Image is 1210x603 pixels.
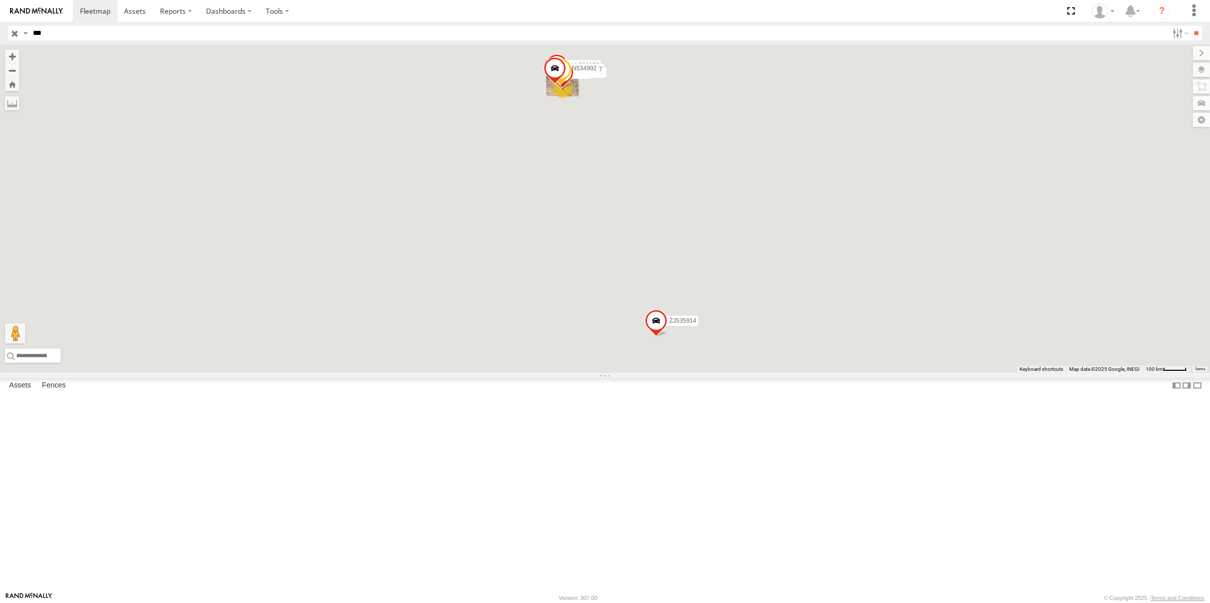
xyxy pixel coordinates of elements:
span: AN532359 [570,61,599,68]
div: Version: 307.00 [559,595,597,601]
div: Roberto Garcia [1088,4,1118,19]
label: Search Filter Options [1168,26,1190,40]
label: Map Settings [1193,113,1210,127]
img: rand-logo.svg [10,8,63,15]
label: Measure [5,96,19,110]
div: 7 [553,78,573,98]
button: Map Scale: 100 km per 43 pixels [1143,366,1190,373]
span: AN535917 [574,65,602,72]
span: 100 km [1146,366,1163,372]
div: © Copyright 2025 - [1104,595,1204,601]
a: Terms and Conditions [1151,595,1204,601]
i: ? [1154,3,1170,19]
label: Hide Summary Table [1192,378,1202,393]
span: Map data ©2025 Google, INEGI [1069,366,1140,372]
a: Visit our Website [6,593,52,603]
span: AN535911 [576,69,604,76]
label: Dock Summary Table to the Right [1182,378,1192,393]
a: Terms (opens in new tab) [1195,367,1205,371]
button: Keyboard shortcuts [1020,366,1063,373]
span: AN534992 [568,65,597,72]
span: ZJ535914 [669,317,696,324]
label: Dock Summary Table to the Left [1172,378,1182,393]
button: Zoom Home [5,77,19,91]
label: Fences [37,378,71,393]
label: Assets [4,378,36,393]
button: Zoom out [5,63,19,77]
button: Drag Pegman onto the map to open Street View [5,323,25,343]
label: Search Query [21,26,29,40]
button: Zoom in [5,50,19,63]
